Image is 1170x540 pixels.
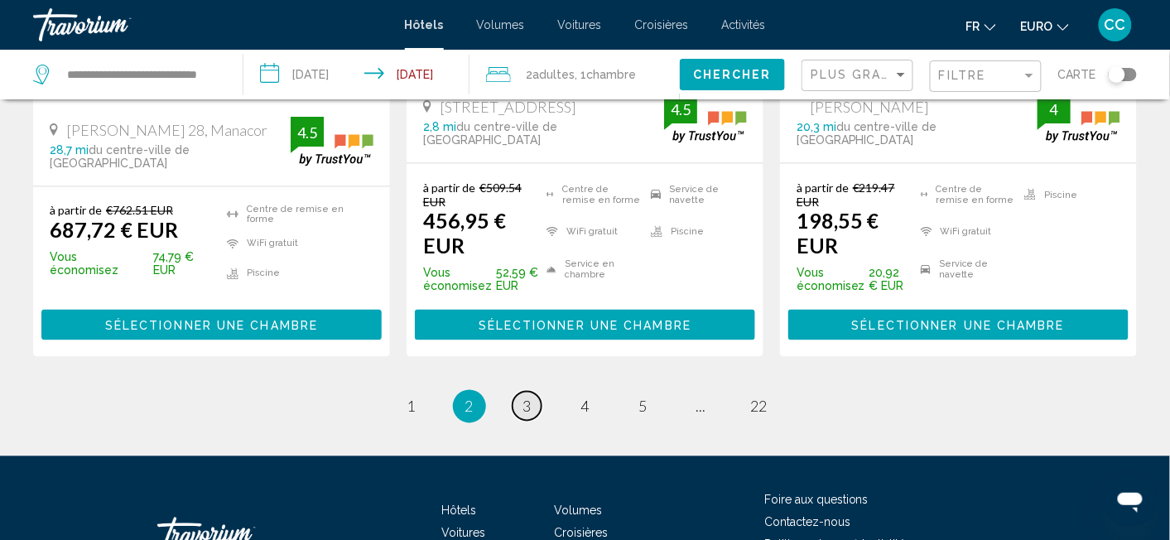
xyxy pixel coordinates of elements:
[496,267,538,293] font: 52,59 € EUR
[247,268,280,279] font: Piscine
[50,204,102,218] span: à partir de
[869,267,912,293] font: 20,92 € EUR
[941,227,992,238] font: WiFi gratuit
[664,99,697,119] div: 4.5
[639,398,648,416] span: 5
[291,117,373,166] img: trustyou-badge.svg
[41,314,382,332] a: Sélectionner une chambre
[936,184,1017,205] font: Centre de remise en forme
[797,120,836,133] span: 20,3 mi
[680,59,785,89] button: Chercher
[1044,190,1077,200] font: Piscine
[66,121,267,139] span: [PERSON_NAME] 28, Manacor
[966,20,980,33] span: Fr
[554,504,602,518] a: Volumes
[405,18,444,31] a: Hôtels
[635,18,689,31] a: Croisières
[566,227,618,238] font: WiFi gratuit
[247,239,298,249] font: WiFi gratuit
[1038,99,1071,119] div: 4
[797,267,865,293] span: Vous économisez
[1058,63,1096,86] span: Carte
[106,204,173,218] del: €762.51 EUR
[291,123,324,142] div: 4.5
[407,398,416,416] span: 1
[811,68,1008,81] span: Plus grandes économies
[797,120,937,147] span: du centre-ville de [GEOGRAPHIC_DATA]
[939,69,986,82] span: Filtre
[966,14,996,38] button: Changer la langue
[423,267,492,293] span: Vous économisez
[479,319,691,332] span: Sélectionner une chambre
[442,527,486,540] a: Voitures
[50,218,178,243] ins: 687,72 € EUR
[247,204,373,225] font: Centre de remise en forme
[1021,20,1053,33] span: EURO
[797,209,879,258] ins: 198,55 € EUR
[423,120,557,147] span: du centre-ville de [GEOGRAPHIC_DATA]
[1094,7,1137,42] button: Menu utilisateur
[243,50,470,99] button: Date d’arrivée : 3 oct. 2025 Date de départ : 5 oct. 2025
[722,18,766,31] a: Activités
[797,181,849,195] span: à partir de
[477,18,525,31] a: Volumes
[33,390,1137,423] ul: Pagination
[764,494,869,507] a: Foire aux questions
[1038,94,1120,142] img: trustyou-badge.svg
[1104,474,1157,527] iframe: Bouton de lancement de la fenêtre de messagerie
[532,68,575,81] span: Adultes
[930,60,1042,94] button: Filtre
[558,18,602,31] a: Voitures
[565,259,643,281] font: Service en chambre
[33,8,388,41] a: Travorium
[586,68,636,81] span: Chambre
[423,209,506,258] ins: 456,95 € EUR
[797,181,895,209] del: €219.47 EUR
[562,184,643,205] font: Centre de remise en forme
[440,98,576,116] span: [STREET_ADDRESS]
[105,319,318,332] span: Sélectionner une chambre
[50,143,190,170] span: du centre-ville de [GEOGRAPHIC_DATA]
[554,527,608,540] a: Croisières
[469,50,680,99] button: Voyageurs : 2 adultes, 0 enfants
[751,398,768,416] span: 22
[575,68,586,81] font: , 1
[423,181,475,195] span: à partir de
[788,314,1129,332] a: Sélectionner une chambre
[465,398,474,416] span: 2
[50,143,89,157] span: 28,7 mi
[939,259,1016,281] font: Service de navette
[423,120,456,133] span: 2,8 mi
[1105,17,1126,33] span: CC
[696,398,706,416] span: ...
[693,69,772,82] span: Chercher
[423,181,522,209] del: €509.54 EUR
[442,504,477,518] a: Hôtels
[50,251,149,277] span: Vous économisez
[415,314,755,332] a: Sélectionner une chambre
[523,398,532,416] span: 3
[153,251,219,277] font: 74,79 € EUR
[788,310,1129,340] button: Sélectionner une chambre
[764,516,850,529] a: Contactez-nous
[1021,14,1069,38] button: Changer de devise
[581,398,590,416] span: 4
[670,184,748,205] font: Service de navette
[852,319,1065,332] span: Sélectionner une chambre
[671,227,704,238] font: Piscine
[811,69,908,83] mat-select: Trier par
[664,94,747,142] img: trustyou-badge.svg
[41,310,382,340] button: Sélectionner une chambre
[415,310,755,340] button: Sélectionner une chambre
[526,68,532,81] font: 2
